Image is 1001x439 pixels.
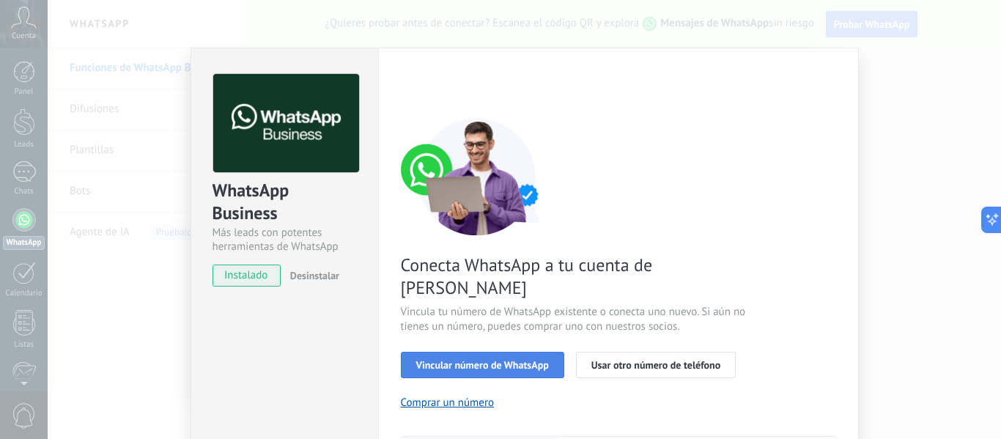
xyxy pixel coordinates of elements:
button: Comprar un número [401,396,495,410]
button: Vincular número de WhatsApp [401,352,564,378]
img: connect number [401,118,555,235]
span: Conecta WhatsApp a tu cuenta de [PERSON_NAME] [401,254,750,299]
button: Usar otro número de teléfono [576,352,736,378]
span: Usar otro número de teléfono [591,360,720,370]
span: Vincula tu número de WhatsApp existente o conecta uno nuevo. Si aún no tienes un número, puedes c... [401,305,750,334]
img: logo_main.png [213,74,359,173]
div: Más leads con potentes herramientas de WhatsApp [213,226,357,254]
span: Desinstalar [290,269,339,282]
span: Vincular número de WhatsApp [416,360,549,370]
button: Desinstalar [284,265,339,287]
div: WhatsApp Business [213,179,357,226]
span: instalado [213,265,280,287]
